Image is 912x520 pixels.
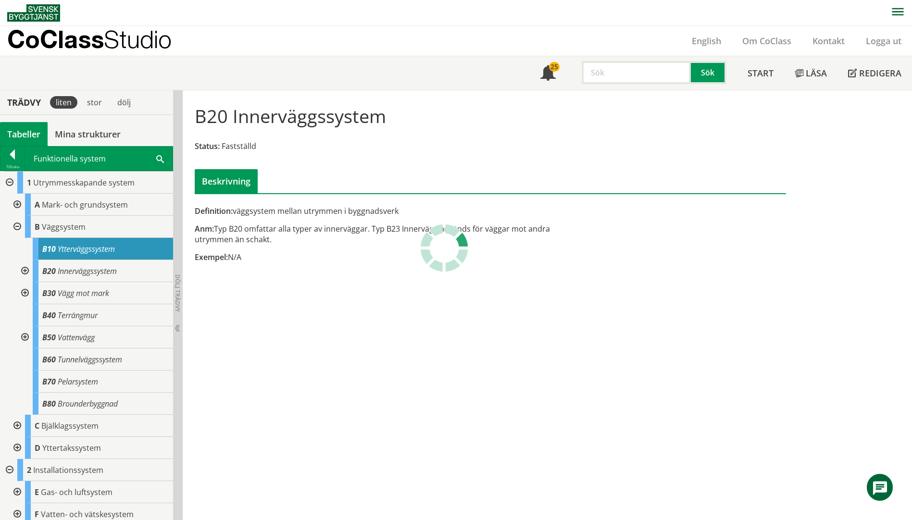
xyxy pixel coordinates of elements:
[50,96,77,109] div: liten
[582,61,691,84] input: Sök
[35,509,39,520] span: F
[784,56,837,90] a: Läsa
[732,35,802,47] a: Om CoClass
[25,147,173,171] div: Funktionella system
[802,35,855,47] a: Kontakt
[195,169,258,193] div: Beskrivning
[42,376,56,387] span: B70
[58,398,118,409] span: Brounderbyggnad
[42,332,56,343] span: B50
[41,509,134,520] span: Vatten- och vätskesystem
[748,67,774,79] span: Start
[42,443,101,453] span: Yttertakssystem
[195,223,214,234] span: Anm:
[112,96,137,109] div: dölj
[27,465,31,475] span: 2
[681,35,732,47] a: English
[48,122,128,146] a: Mina strukturer
[540,66,556,82] span: Notifikationer
[420,224,468,272] img: Laddar
[195,223,584,245] div: Typ B20 omfattar alla typer av innerväggar. Typ B23 Innervägg används för väggar mot andra utrymm...
[42,199,128,210] span: Mark- och grundsystem
[806,67,827,79] span: Läsa
[27,177,31,188] span: 1
[33,465,103,475] span: Installationssystem
[156,153,164,163] span: Sök i tabellen
[81,96,108,109] div: stor
[42,310,56,321] span: B40
[58,354,122,365] span: Tunnelväggssystem
[549,62,560,72] div: 25
[58,244,115,254] span: Ytterväggssystem
[195,252,584,262] div: N/A
[58,376,98,387] span: Pelarsystem
[855,35,912,47] a: Logga ut
[35,421,39,431] span: C
[42,354,56,365] span: B60
[837,56,912,90] a: Redigera
[58,332,95,343] span: Vattenvägg
[42,266,56,276] span: B20
[222,141,256,151] span: Fastställd
[42,222,86,232] span: Väggsystem
[58,310,98,321] span: Terrängmur
[42,244,56,254] span: B10
[41,487,112,497] span: Gas- och luftsystem
[195,252,228,262] span: Exempel:
[7,34,172,45] p: CoClass
[41,421,99,431] span: Bjälklagssystem
[7,4,60,22] img: Svensk Byggtjänst
[33,177,135,188] span: Utrymmesskapande system
[58,288,109,298] span: Vägg mot mark
[35,222,40,232] span: B
[35,443,40,453] span: D
[859,67,901,79] span: Redigera
[104,25,172,53] span: Studio
[42,288,56,298] span: B30
[2,97,46,108] div: Trädvy
[195,206,584,216] div: väggsystem mellan utrymmen i byggnadsverk
[691,61,726,84] button: Sök
[42,398,56,409] span: B80
[195,141,220,151] span: Status:
[35,199,40,210] span: A
[530,56,566,90] a: 25
[737,56,784,90] a: Start
[195,206,233,216] span: Definition:
[195,105,386,126] h1: B20 Innerväggssystem
[58,266,117,276] span: Innerväggssystem
[0,163,25,171] div: Tillbaka
[7,26,192,56] a: CoClassStudio
[35,487,39,497] span: E
[174,274,182,312] span: Dölj trädvy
